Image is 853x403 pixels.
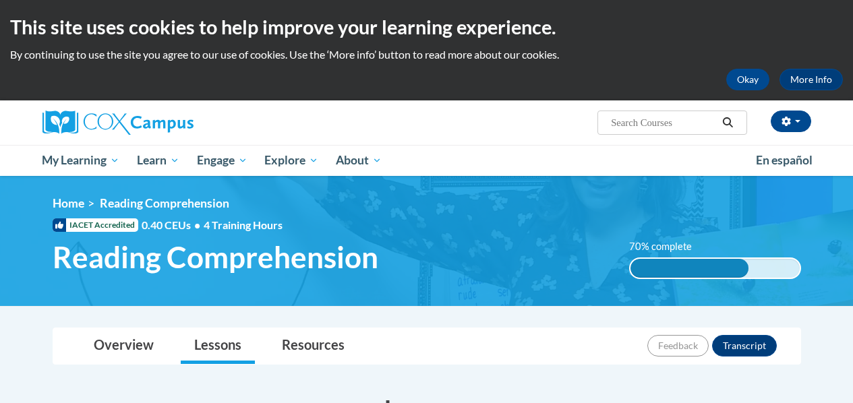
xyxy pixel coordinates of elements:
[42,111,285,135] a: Cox Campus
[137,152,179,168] span: Learn
[42,152,119,168] span: My Learning
[53,196,84,210] a: Home
[756,153,813,167] span: En español
[197,152,247,168] span: Engage
[128,145,188,176] a: Learn
[10,47,843,62] p: By continuing to use the site you agree to our use of cookies. Use the ‘More info’ button to read...
[34,145,129,176] a: My Learning
[747,146,821,175] a: En español
[204,218,283,231] span: 4 Training Hours
[264,152,318,168] span: Explore
[10,13,843,40] h2: This site uses cookies to help improve your learning experience.
[53,239,378,275] span: Reading Comprehension
[181,328,255,364] a: Lessons
[630,259,749,278] div: 70% complete
[142,218,204,232] span: 0.40 CEUs
[717,115,738,131] button: Search
[629,239,707,254] label: 70% complete
[647,335,709,356] button: Feedback
[780,69,843,90] a: More Info
[80,328,167,364] a: Overview
[53,218,138,232] span: IACET Accredited
[726,69,769,90] button: Okay
[256,145,327,176] a: Explore
[336,152,382,168] span: About
[42,111,194,135] img: Cox Campus
[327,145,390,176] a: About
[194,218,200,231] span: •
[32,145,821,176] div: Main menu
[188,145,256,176] a: Engage
[771,111,811,132] button: Account Settings
[712,335,777,356] button: Transcript
[268,328,358,364] a: Resources
[610,115,717,131] input: Search Courses
[100,196,229,210] span: Reading Comprehension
